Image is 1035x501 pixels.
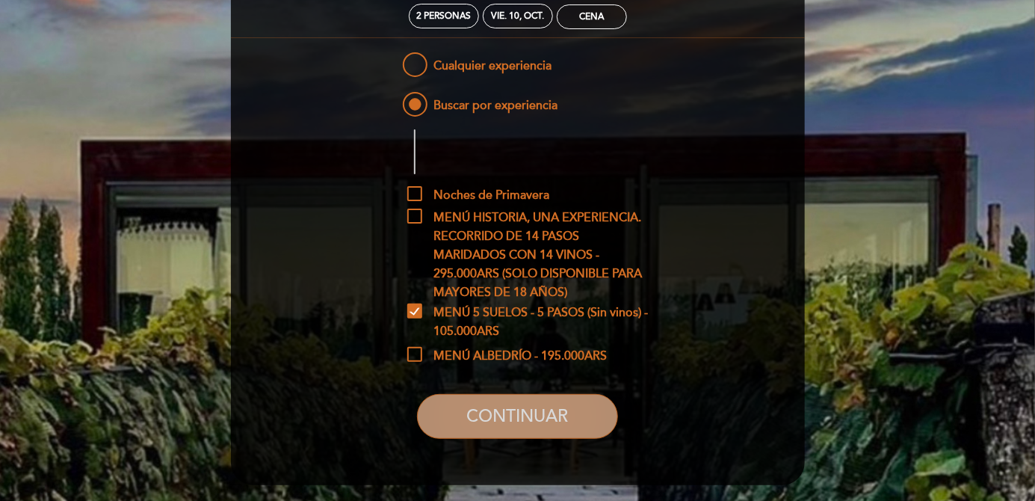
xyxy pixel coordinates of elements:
span: MENÚ ALBEDRÍO - 195.000ARS [407,347,607,366]
div: Cena [579,11,604,22]
button: CONTINUAR [417,394,618,439]
div: vie. 10, oct. [491,10,544,22]
span: 2 personas [416,10,471,22]
span: Cualquier experiencia [400,49,552,68]
span: MENÚ 5 SUELOS - 5 PASOS (Sin vinos) - 105.000ARS [407,304,650,322]
span: Buscar por experiencia [400,89,557,108]
span: Noches de Primavera [407,186,549,205]
span: MENÚ HISTORIA, UNA EXPERIENCIA. RECORRIDO DE 14 PASOS MARIDADOS CON 14 VINOS - 295.000ARS (SOLO D... [407,209,650,227]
